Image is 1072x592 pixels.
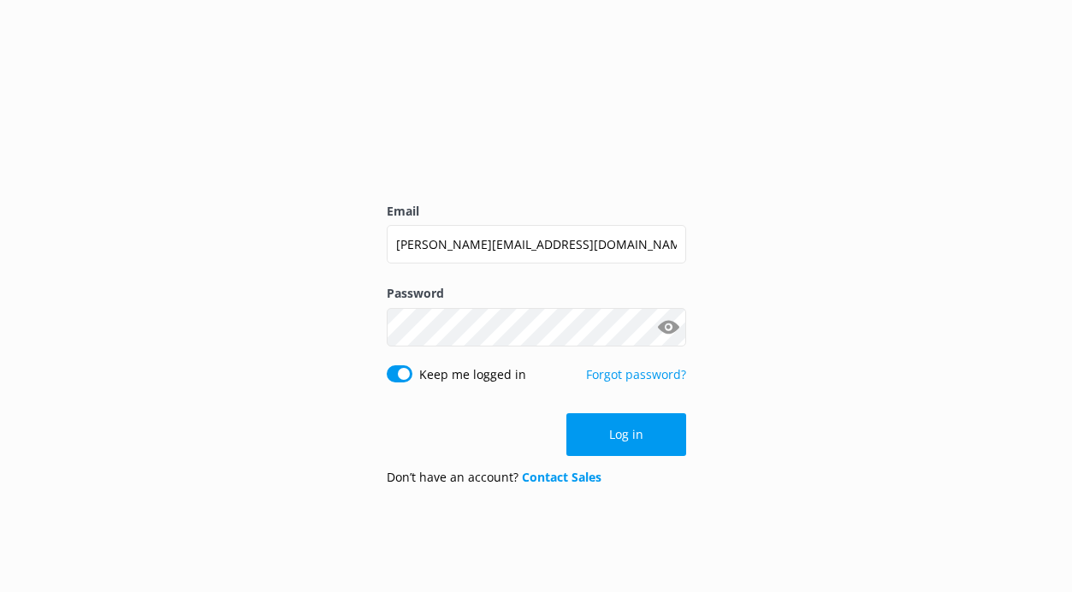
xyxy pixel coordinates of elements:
input: user@emailaddress.com [387,225,686,263]
p: Don’t have an account? [387,468,601,487]
a: Forgot password? [586,366,686,382]
label: Password [387,284,686,303]
button: Log in [566,413,686,456]
label: Email [387,202,686,221]
a: Contact Sales [522,469,601,485]
label: Keep me logged in [419,365,526,384]
button: Show password [652,310,686,344]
